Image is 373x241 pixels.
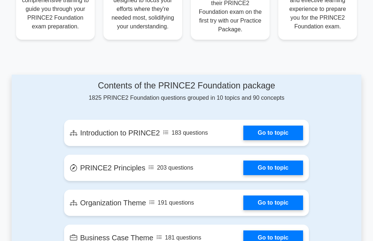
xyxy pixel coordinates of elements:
a: Go to topic [243,161,303,175]
a: Go to topic [243,195,303,210]
h4: Contents of the PRINCE2 Foundation package [64,80,309,91]
a: Go to topic [243,126,303,140]
div: 1825 PRINCE2 Foundation questions grouped in 10 topics and 90 concepts [64,80,309,102]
